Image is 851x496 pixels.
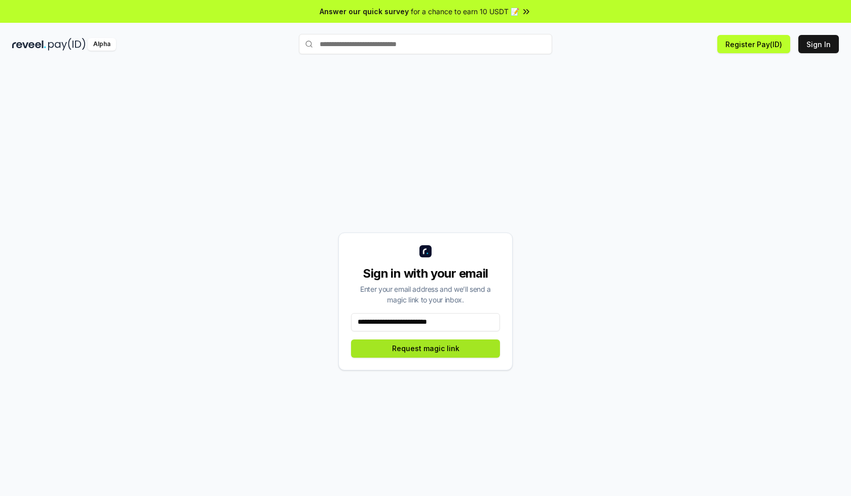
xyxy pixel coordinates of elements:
div: Alpha [88,38,116,51]
img: logo_small [419,245,432,257]
button: Request magic link [351,339,500,358]
span: for a chance to earn 10 USDT 📝 [411,6,519,17]
div: Sign in with your email [351,265,500,282]
button: Register Pay(ID) [717,35,790,53]
button: Sign In [798,35,839,53]
div: Enter your email address and we’ll send a magic link to your inbox. [351,284,500,305]
img: pay_id [48,38,86,51]
span: Answer our quick survey [320,6,409,17]
img: reveel_dark [12,38,46,51]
